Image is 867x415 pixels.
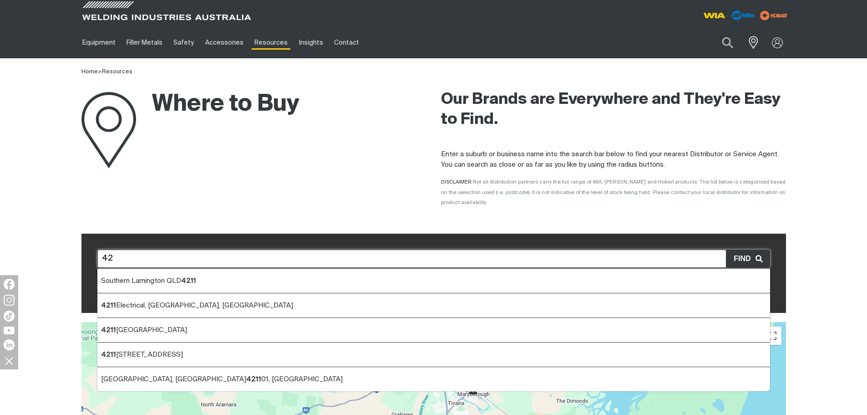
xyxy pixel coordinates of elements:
[246,376,261,383] b: 4211
[181,277,196,284] b: 4211
[77,27,612,58] nav: Main
[734,253,755,265] span: Find
[200,27,249,58] a: Accessories
[97,250,770,268] input: Search location
[81,69,98,75] a: Home
[4,311,15,322] img: TikTok
[81,90,299,119] h1: Where to Buy
[4,327,15,334] img: YouTube
[441,179,786,205] span: Not all distribution partners carry the full range of WIA, [PERSON_NAME] and Hobart products. The...
[441,149,786,170] p: Enter a suburb or business name into the search bar below to find your nearest Distributor or Ser...
[293,27,328,58] a: Insights
[249,27,293,58] a: Resources
[700,32,743,53] input: Product name or item number...
[102,69,132,75] a: Resources
[168,27,199,58] a: Safety
[101,327,187,333] span: [GEOGRAPHIC_DATA]
[4,279,15,290] img: Facebook
[98,69,102,75] span: >
[726,250,769,267] button: Find
[101,327,116,333] b: 4211
[101,302,116,309] b: 4211
[1,353,17,369] img: hide socials
[101,351,183,358] span: [STREET_ADDRESS]
[101,302,293,309] span: Electrical, [GEOGRAPHIC_DATA], [GEOGRAPHIC_DATA]
[4,339,15,350] img: LinkedIn
[763,327,781,345] button: Toggle fullscreen view
[712,32,743,53] button: Search products
[757,9,791,22] img: miller
[329,27,365,58] a: Contact
[4,295,15,306] img: Instagram
[101,277,196,284] span: Southern Lamington QLD
[121,27,168,58] a: Filler Metals
[101,351,116,358] b: 4211
[441,90,786,130] h2: Our Brands are Everywhere and They're Easy to Find.
[101,376,343,383] span: [GEOGRAPHIC_DATA], [GEOGRAPHIC_DATA] 01, [GEOGRAPHIC_DATA]
[441,179,786,205] span: DISCLAIMER:
[77,27,121,58] a: Equipment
